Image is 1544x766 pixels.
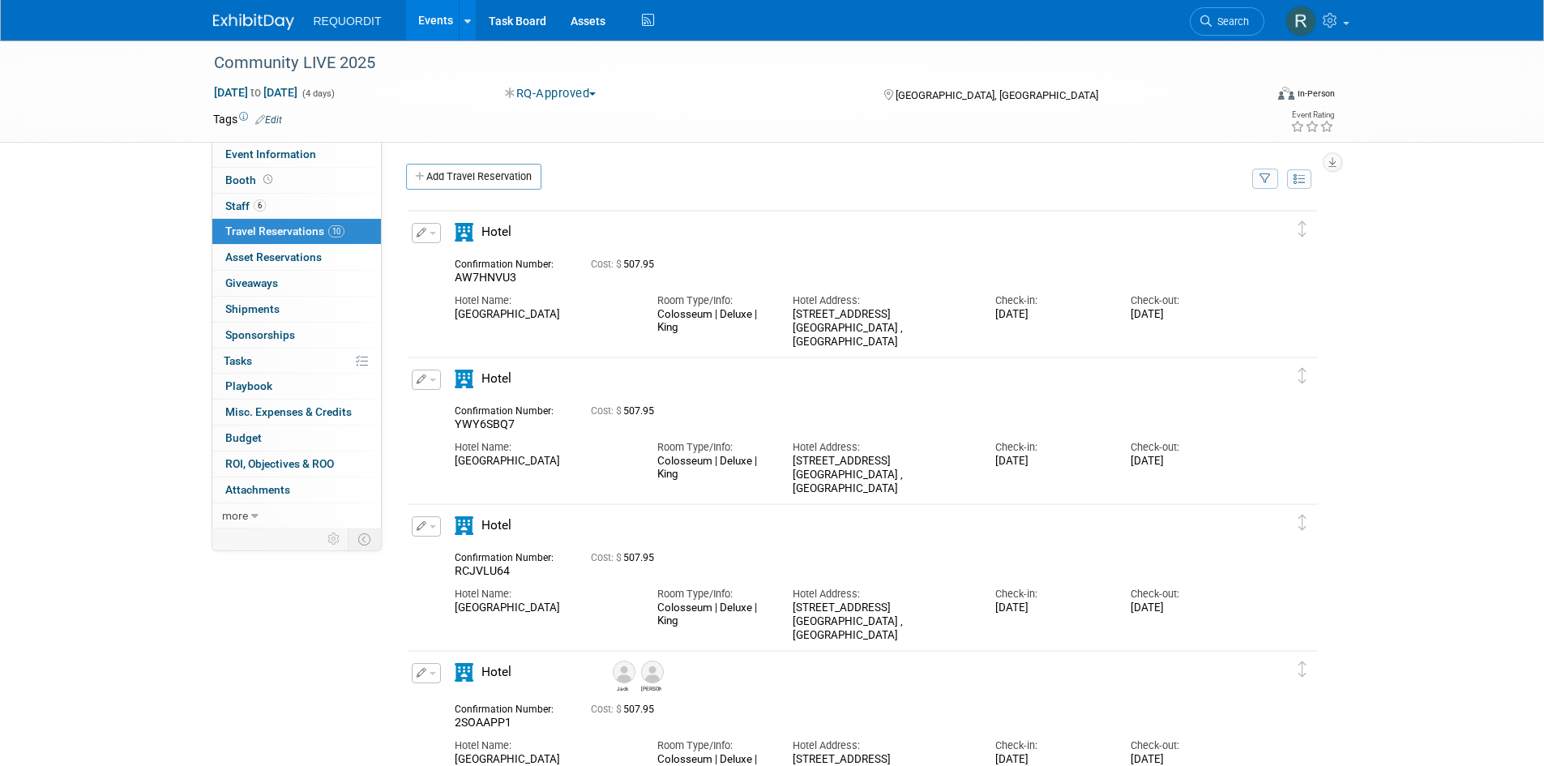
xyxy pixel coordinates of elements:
a: Asset Reservations [212,245,381,270]
div: Check-out: [1131,440,1242,455]
span: Search [1212,15,1249,28]
div: Room Type/Info: [657,587,768,601]
img: Format-Inperson.png [1278,87,1294,100]
img: ExhibitDay [213,14,294,30]
span: AW7HNVU3 [455,271,516,284]
div: [GEOGRAPHIC_DATA] [455,601,633,615]
span: 507.95 [591,552,661,563]
td: Personalize Event Tab Strip [320,528,349,550]
div: Colosseum | Deluxe | King [657,455,768,481]
i: Hotel [455,516,473,535]
div: Event Rating [1290,111,1334,119]
div: Colosseum | Deluxe | King [657,601,768,627]
a: Travel Reservations10 [212,219,381,244]
div: Hotel Name: [455,587,633,601]
span: Hotel [481,225,511,239]
span: Playbook [225,379,272,392]
i: Click and drag to move item [1298,661,1307,678]
div: Confirmation Number: [455,400,567,417]
a: Add Travel Reservation [406,164,541,190]
img: Stephanie Roberts [641,661,664,683]
i: Hotel [455,663,473,682]
a: ROI, Objectives & ROO [212,451,381,477]
span: [DATE] [DATE] [213,85,298,100]
span: Travel Reservations [225,225,344,238]
span: REQUORDIT [314,15,382,28]
div: Check-in: [995,440,1106,455]
span: Booth [225,173,276,186]
a: Tasks [212,349,381,374]
span: (4 days) [301,88,335,99]
a: Shipments [212,297,381,322]
i: Click and drag to move item [1298,221,1307,238]
span: 2SOAAPP1 [455,716,511,729]
div: Event Format [1169,84,1336,109]
span: ROI, Objectives & ROO [225,457,334,470]
div: Check-out: [1131,587,1242,601]
img: Rebeca Davalos [1285,6,1316,36]
div: [DATE] [1131,308,1242,322]
span: 507.95 [591,259,661,270]
div: Confirmation Number: [455,254,567,271]
td: Toggle Event Tabs [348,528,381,550]
div: Room Type/Info: [657,738,768,753]
a: Giveaways [212,271,381,296]
div: Community LIVE 2025 [208,49,1240,78]
div: Hotel Name: [455,440,633,455]
div: [GEOGRAPHIC_DATA] [455,455,633,469]
div: [DATE] [995,601,1106,615]
span: Staff [225,199,266,212]
div: [DATE] [1131,455,1242,469]
div: Confirmation Number: [455,699,567,716]
span: Tasks [224,354,252,367]
a: Attachments [212,477,381,503]
span: Hotel [481,371,511,386]
span: Cost: $ [591,552,623,563]
span: Cost: $ [591,405,623,417]
div: Hotel Address: [793,293,971,308]
span: Hotel [481,518,511,533]
div: Hotel Name: [455,293,633,308]
div: Check-out: [1131,293,1242,308]
a: Staff6 [212,194,381,219]
a: Misc. Expenses & Credits [212,400,381,425]
div: Jack Roberts [609,661,637,692]
div: Hotel Address: [793,440,971,455]
span: [GEOGRAPHIC_DATA], [GEOGRAPHIC_DATA] [896,89,1098,101]
a: Search [1190,7,1264,36]
i: Click and drag to move item [1298,368,1307,384]
span: RCJVLU64 [455,564,510,577]
div: Check-in: [995,738,1106,753]
div: In-Person [1297,88,1335,100]
button: RQ-Approved [499,85,602,102]
a: more [212,503,381,528]
div: [STREET_ADDRESS] [GEOGRAPHIC_DATA] , [GEOGRAPHIC_DATA] [793,455,971,495]
span: Budget [225,431,262,444]
a: Booth [212,168,381,193]
div: [STREET_ADDRESS] [GEOGRAPHIC_DATA] , [GEOGRAPHIC_DATA] [793,601,971,642]
span: YWY6SBQ7 [455,417,515,430]
a: Sponsorships [212,323,381,348]
span: to [248,86,263,99]
div: Check-in: [995,587,1106,601]
i: Filter by Traveler [1260,174,1271,185]
i: Click and drag to move item [1298,515,1307,531]
span: Asset Reservations [225,250,322,263]
a: Event Information [212,142,381,167]
td: Tags [213,111,282,127]
div: [DATE] [995,308,1106,322]
a: Playbook [212,374,381,399]
div: [GEOGRAPHIC_DATA] [455,308,633,322]
i: Hotel [455,370,473,388]
a: Budget [212,426,381,451]
img: Jack Roberts [613,661,635,683]
span: Misc. Expenses & Credits [225,405,352,418]
span: 507.95 [591,704,661,715]
div: Check-in: [995,293,1106,308]
div: Hotel Name: [455,738,633,753]
span: Giveaways [225,276,278,289]
div: Hotel Address: [793,587,971,601]
div: Room Type/Info: [657,440,768,455]
div: Colosseum | Deluxe | King [657,308,768,334]
span: Shipments [225,302,280,315]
